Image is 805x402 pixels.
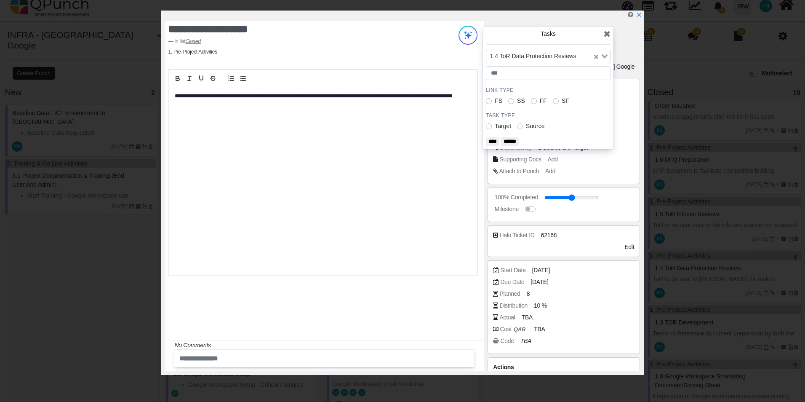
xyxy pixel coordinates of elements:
span: Add [548,156,558,163]
div: Search for option [486,50,610,63]
span: Source [526,123,544,129]
div: Attach to Punch [499,167,539,176]
span: FF [540,97,547,104]
span: FS [495,97,502,104]
h4: Link Type [486,87,610,94]
div: Code [500,337,514,346]
i: No Comments [174,342,211,348]
li: 1. Pre-Project Activities [168,48,217,56]
b: QAR [514,326,525,332]
div: Planned [499,289,520,298]
div: Actual [499,313,515,322]
div: Halo Ticket ID [499,231,534,240]
span: Add [545,168,555,174]
span: Actions [493,364,514,370]
img: Try writing with AI [458,26,477,45]
span: 8 [527,289,530,298]
div: Cost [500,325,528,334]
div: Start Date [500,266,525,275]
span: <div class="badge badge-secondary"> 1.4 ToR Data Protection Reviews FS</div> [538,144,561,151]
u: Closed [185,38,200,44]
span: TBA [534,325,545,334]
span: Target [495,123,511,129]
div: Supporting Docs [499,155,541,164]
span: Edit [625,244,634,250]
span: 1.4 ToR Data Protection Reviews [488,52,578,61]
footer: in list [168,38,424,45]
span: SS [517,97,525,104]
button: Clear Selected [594,52,598,61]
span: [DATE] [532,266,550,275]
i: TBA [520,338,531,344]
span: [DATE] [530,278,548,287]
span: TBA [522,313,533,322]
a: x [636,11,642,18]
div: Due Date [500,278,524,287]
input: Search for option [579,52,592,61]
span: SF [562,97,569,104]
h4: Task Type [486,112,610,119]
div: Milestone [495,205,519,214]
span: 10 % [534,301,547,310]
span: 62168 [541,231,557,240]
span: 0 Target [568,144,588,151]
i: Edit Punch [628,11,633,18]
div: Distribution [499,301,528,310]
div: 100% Completed [495,193,538,202]
span: Tasks [541,30,556,37]
svg: x [636,12,642,18]
cite: Source Title [185,38,200,44]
